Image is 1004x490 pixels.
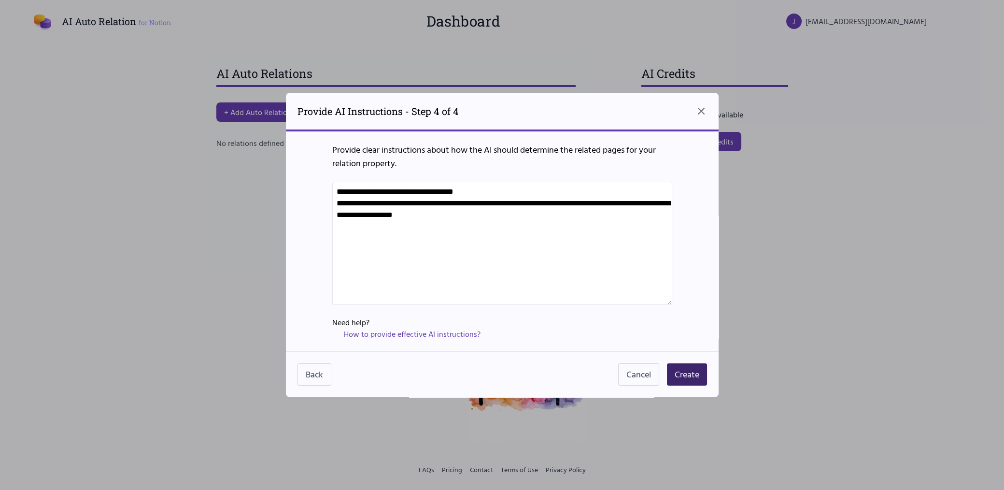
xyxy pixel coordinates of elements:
[332,143,672,170] p: Provide clear instructions about how the AI should determine the related pages for your relation ...
[667,363,707,386] button: Create
[618,363,659,386] button: Cancel
[344,328,481,340] a: How to provide effective AI instructions?
[297,363,331,386] button: Back
[332,317,672,328] h3: Need help?
[297,104,459,118] h2: Provide AI Instructions - Step 4 of 4
[695,105,707,117] button: Close dialog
